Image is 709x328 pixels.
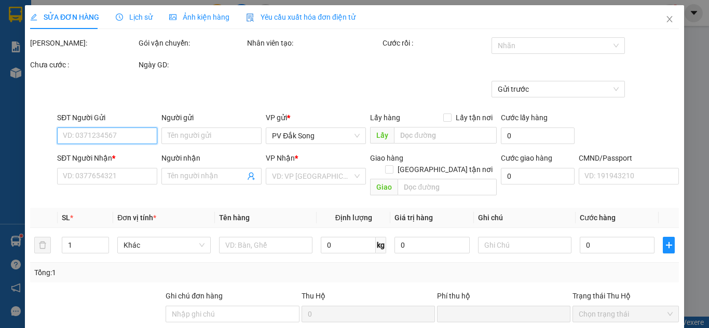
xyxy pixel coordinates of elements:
span: VP 214 [104,73,121,78]
span: Định lượng [335,213,372,222]
span: picture [169,13,176,21]
span: kg [376,237,386,253]
div: Phí thu hộ [437,290,570,306]
span: Thu Hộ [301,292,325,300]
span: edit [30,13,37,21]
img: icon [246,13,254,22]
input: Cước lấy hàng [500,127,575,144]
div: Ngày GD: [139,59,245,70]
div: VP gửi [266,112,366,123]
div: CMND/Passport [579,152,679,164]
input: Dọc đường [394,127,496,144]
span: Lấy [370,127,394,144]
button: Close [655,5,684,34]
span: Khác [124,237,204,253]
div: Gói vận chuyển: [139,37,245,49]
span: Giao [370,179,398,195]
span: clock-circle [116,13,123,21]
span: Lấy hàng [370,113,400,122]
label: Cước lấy hàng [500,113,547,122]
img: logo [10,23,24,49]
span: SỬA ĐƠN HÀNG [30,13,99,21]
div: SĐT Người Nhận [57,152,157,164]
span: Giá trị hàng [394,213,433,222]
span: Nơi gửi: [10,72,21,87]
button: delete [34,237,51,253]
span: Nơi nhận: [79,72,96,87]
div: Tổng: 1 [34,267,275,278]
div: Chưa cước : [30,59,137,70]
span: Yêu cầu xuất hóa đơn điện tử [246,13,356,21]
div: Nhân viên tạo: [247,37,380,49]
span: [GEOGRAPHIC_DATA] tận nơi [393,164,496,175]
input: Cước giao hàng [500,168,575,184]
span: Ảnh kiện hàng [169,13,229,21]
div: SĐT Người Gửi [57,112,157,123]
input: Ghi Chú [478,237,571,253]
div: Trạng thái Thu Hộ [572,290,679,302]
input: Dọc đường [398,179,496,195]
span: PV Đắk Song [35,73,65,78]
span: PV Đắk Song [272,128,360,144]
span: close [665,15,674,23]
span: Tên hàng [219,213,250,222]
span: Giao hàng [370,154,403,162]
span: Chọn trạng thái [579,306,673,322]
span: Lịch sử [116,13,153,21]
span: Gửi trước [497,81,618,97]
span: VP Nhận [266,154,295,162]
label: Ghi chú đơn hàng [166,292,223,300]
span: Lấy tận nơi [451,112,496,123]
input: VD: Bàn, Ghế [219,237,312,253]
span: Đơn vị tính [117,213,156,222]
span: DSG10250217 [100,39,146,47]
input: Ghi chú đơn hàng [166,306,299,322]
span: user-add [247,172,255,180]
label: Cước giao hàng [500,154,552,162]
div: Cước rồi : [383,37,489,49]
div: Người nhận [161,152,262,164]
strong: BIÊN NHẬN GỬI HÀNG HOÁ [36,62,120,70]
button: plus [663,237,675,253]
span: SL [62,213,70,222]
span: 16:41:18 [DATE] [99,47,146,54]
th: Ghi chú [474,208,576,228]
div: [PERSON_NAME]: [30,37,137,49]
span: Cước hàng [580,213,616,222]
span: plus [663,241,674,249]
div: Người gửi [161,112,262,123]
strong: CÔNG TY TNHH [GEOGRAPHIC_DATA] 214 QL13 - P.26 - Q.BÌNH THẠNH - TP HCM 1900888606 [27,17,84,55]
